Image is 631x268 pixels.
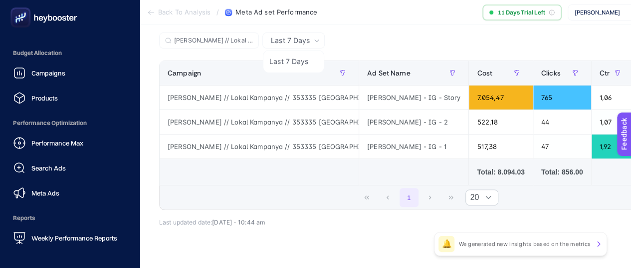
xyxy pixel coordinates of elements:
[8,63,132,83] a: Campaigns
[158,8,210,16] span: Back To Analysis
[159,218,212,226] span: Last updated date:
[271,35,310,45] span: Last 7 Days
[8,158,132,178] a: Search Ads
[466,190,479,205] span: Rows per page
[31,69,65,77] span: Campaigns
[469,134,532,158] div: 517,38
[160,110,359,134] div: [PERSON_NAME] // Lokal Kampanya // 353335 [GEOGRAPHIC_DATA] Beko - [GEOGRAPHIC_DATA] - CB // İzmi...
[8,113,132,133] span: Performance Optimization
[174,37,253,44] input: Search
[216,8,219,16] span: /
[31,139,83,147] span: Performance Max
[8,88,132,108] a: Products
[212,218,265,226] span: [DATE]・10:44 am
[31,94,58,102] span: Products
[477,167,524,177] div: Total: 8.094.03
[168,69,201,77] span: Campaign
[31,189,59,197] span: Meta Ads
[497,8,545,16] span: 11 Days Trial Left
[533,110,591,134] div: 44
[400,188,419,207] button: 1
[8,228,132,248] a: Weekly Performance Reports
[6,3,38,11] span: Feedback
[265,52,322,70] li: Last 7 Days
[477,69,492,77] span: Cost
[438,236,454,252] div: 🔔
[600,69,610,77] span: Ctr
[8,183,132,203] a: Meta Ads
[533,85,591,109] div: 765
[359,85,468,109] div: [PERSON_NAME] - IG - Story
[8,133,132,153] a: Performance Max
[458,240,591,248] p: We generated new insights based on the metrics
[533,134,591,158] div: 47
[469,85,532,109] div: 7.054,47
[31,164,66,172] span: Search Ads
[359,110,468,134] div: [PERSON_NAME] - IG - 2
[367,69,411,77] span: Ad Set Name
[31,234,117,242] span: Weekly Performance Reports
[160,134,359,158] div: [PERSON_NAME] // Lokal Kampanya // 353335 [GEOGRAPHIC_DATA] Beko - [GEOGRAPHIC_DATA] - CB // İzmi...
[8,208,132,228] span: Reports
[235,8,317,16] span: Meta Ad set Performance
[541,69,561,77] span: Clicks
[160,85,359,109] div: [PERSON_NAME] // Lokal Kampanya // 353335 [GEOGRAPHIC_DATA] Beko - [GEOGRAPHIC_DATA] - CB // İzmi...
[8,43,132,63] span: Budget Allocation
[541,167,583,177] div: Total: 856.00
[359,134,468,158] div: [PERSON_NAME] - IG - 1
[469,110,532,134] div: 522,18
